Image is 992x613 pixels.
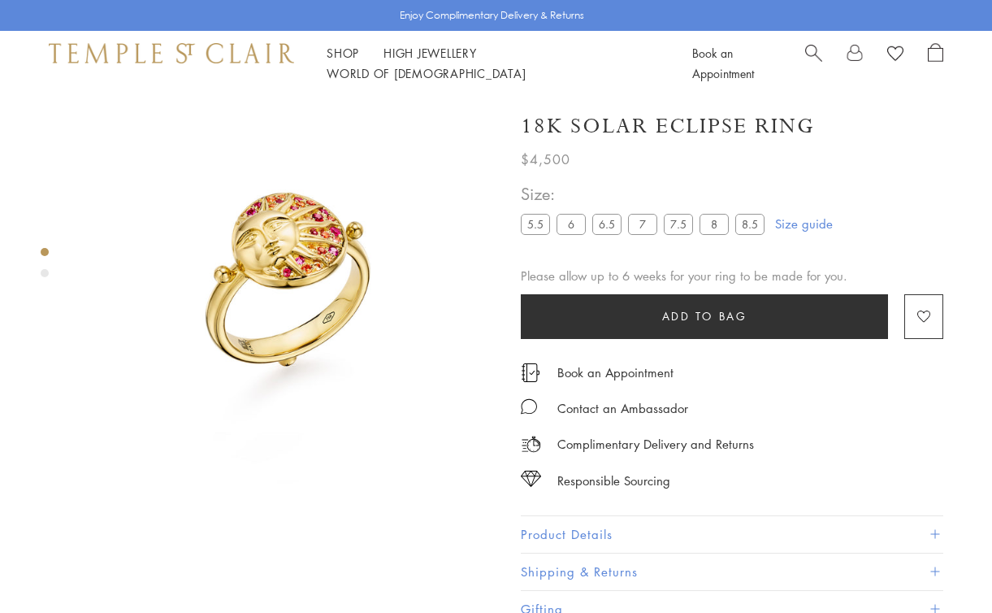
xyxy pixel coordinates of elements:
[521,266,943,286] div: Please allow up to 6 weeks for your ring to be made for you.
[521,149,570,170] span: $4,500
[557,398,688,419] div: Contact an Ambassador
[887,43,903,67] a: View Wishlist
[521,112,815,141] h1: 18K Solar Eclipse Ring
[592,214,622,234] label: 6.5
[521,294,888,339] button: Add to bag
[521,398,537,415] img: MessageIcon-01_2.svg
[628,214,657,234] label: 7
[911,537,976,597] iframe: Gorgias live chat messenger
[327,65,526,81] a: World of [DEMOGRAPHIC_DATA]World of [DEMOGRAPHIC_DATA]
[521,516,943,553] button: Product Details
[662,307,747,325] span: Add to bag
[521,363,540,382] img: icon_appointment.svg
[700,214,729,234] label: 8
[521,471,541,487] img: icon_sourcing.svg
[49,43,294,63] img: Temple St. Clair
[805,43,822,84] a: Search
[928,43,943,84] a: Open Shopping Bag
[557,471,670,491] div: Responsible Sourcing
[775,215,833,232] a: Size guide
[41,244,49,290] div: Product gallery navigation
[106,96,496,487] img: 18K Solar Eclipse Ring
[521,214,550,234] label: 5.5
[557,434,754,454] p: Complimentary Delivery and Returns
[383,45,477,61] a: High JewelleryHigh Jewellery
[735,214,765,234] label: 8.5
[664,214,693,234] label: 7.5
[557,214,586,234] label: 6
[327,45,359,61] a: ShopShop
[692,45,754,81] a: Book an Appointment
[521,434,541,454] img: icon_delivery.svg
[327,43,656,84] nav: Main navigation
[521,180,771,207] span: Size:
[557,363,674,381] a: Book an Appointment
[400,7,584,24] p: Enjoy Complimentary Delivery & Returns
[521,554,943,590] button: Shipping & Returns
